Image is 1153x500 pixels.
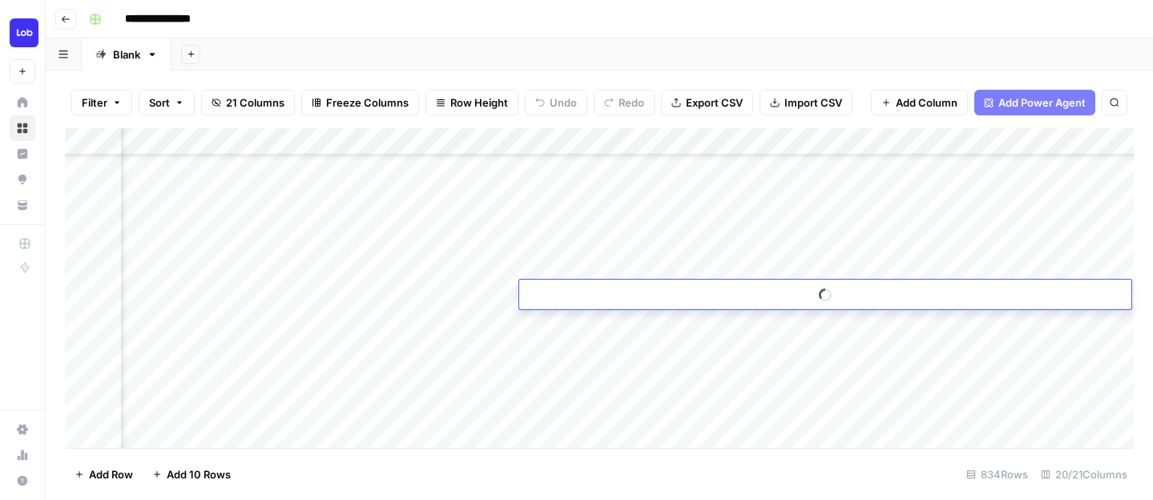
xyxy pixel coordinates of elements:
span: Add Row [89,466,133,482]
button: Add 10 Rows [143,462,240,487]
button: Workspace: Lob [10,13,35,53]
span: Redo [619,95,644,111]
button: Sort [139,90,195,115]
span: Undo [550,95,577,111]
a: Usage [10,442,35,468]
button: Import CSV [760,90,853,115]
span: Freeze Columns [326,95,409,111]
a: Home [10,90,35,115]
span: Add Column [896,95,957,111]
button: Help + Support [10,468,35,494]
button: Redo [594,90,655,115]
button: 21 Columns [201,90,295,115]
span: 21 Columns [226,95,284,111]
div: 834 Rows [960,462,1034,487]
button: Add Power Agent [974,90,1095,115]
div: 20/21 Columns [1034,462,1134,487]
span: Filter [82,95,107,111]
div: Blank [113,46,140,62]
button: Export CSV [661,90,753,115]
a: Your Data [10,192,35,218]
img: Lob Logo [10,18,38,47]
a: Settings [10,417,35,442]
button: Freeze Columns [301,90,419,115]
span: Add 10 Rows [167,466,231,482]
button: Undo [525,90,587,115]
span: Sort [149,95,170,111]
span: Import CSV [784,95,842,111]
button: Row Height [425,90,518,115]
button: Add Column [871,90,968,115]
a: Blank [82,38,171,71]
a: Opportunities [10,167,35,192]
span: Add Power Agent [998,95,1086,111]
a: Insights [10,141,35,167]
button: Filter [71,90,132,115]
button: Add Row [65,462,143,487]
span: Export CSV [686,95,743,111]
span: Row Height [450,95,508,111]
a: Browse [10,115,35,141]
